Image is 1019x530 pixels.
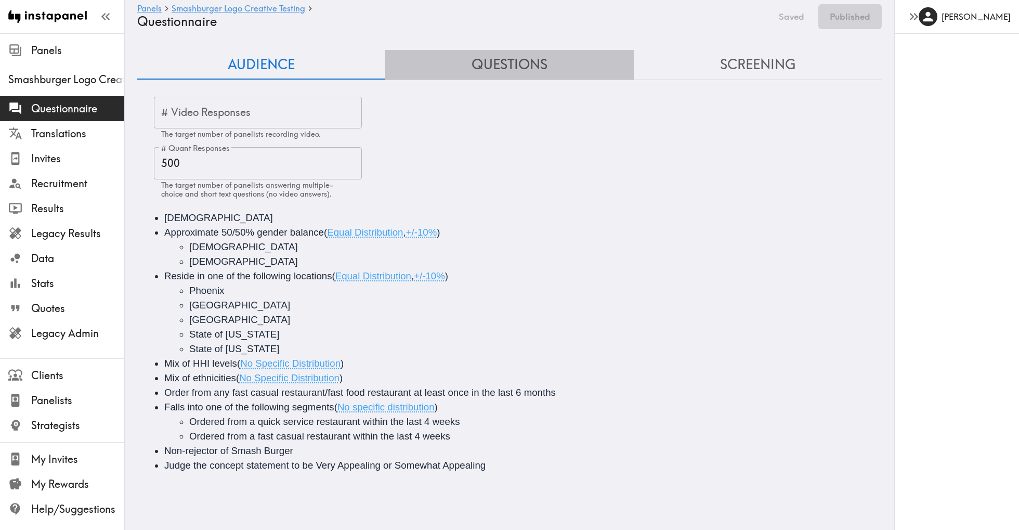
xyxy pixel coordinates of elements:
span: Stats [31,276,124,291]
span: Falls into one of the following segments [164,402,334,412]
span: ) [435,402,438,412]
span: No Specific Distribution [240,358,341,369]
span: ) [445,270,448,281]
h6: [PERSON_NAME] [942,11,1011,22]
span: Equal Distribution [335,270,411,281]
span: ) [437,227,440,238]
span: ) [341,358,344,369]
span: Help/Suggestions [31,502,124,516]
span: My Invites [31,452,124,467]
label: # Quant Responses [161,143,230,154]
span: [DEMOGRAPHIC_DATA] [189,241,298,252]
div: Audience [137,198,882,485]
span: ) [339,372,343,383]
span: ( [236,372,239,383]
span: Phoenix [189,285,224,296]
span: Quotes [31,301,124,316]
span: Invites [31,151,124,166]
div: Questionnaire Audience/Questions/Screening Tab Navigation [137,50,882,80]
span: Smashburger Logo Creative Testing [8,72,124,87]
span: Legacy Admin [31,326,124,341]
span: Strategists [31,418,124,433]
span: Ordered from a quick service restaurant within the last 4 weeks [189,416,460,427]
button: Questions [385,50,633,80]
span: Results [31,201,124,216]
span: The target number of panelists answering multiple-choice and short text questions (no video answe... [161,180,333,199]
span: Judge the concept statement to be Very Appealing or Somewhat Appealing [164,460,486,471]
span: Equal Distribution [327,227,403,238]
span: Clients [31,368,124,383]
span: My Rewards [31,477,124,492]
span: [GEOGRAPHIC_DATA] [189,314,290,325]
span: The target number of panelists recording video. [161,130,321,139]
button: Screening [634,50,882,80]
span: ( [334,402,337,412]
span: [DEMOGRAPHIC_DATA] [164,212,273,223]
span: Reside in one of the following locations [164,270,332,281]
span: Mix of ethnicities [164,372,236,383]
span: ( [237,358,240,369]
span: State of [US_STATE] [189,329,280,340]
span: [GEOGRAPHIC_DATA] [189,300,290,311]
span: Questionnaire [31,101,124,116]
h4: Questionnaire [137,14,765,29]
span: Order from any fast casual restaurant/fast food restaurant at least once in the last 6 months [164,387,556,398]
span: Mix of HHI levels [164,358,237,369]
span: ( [332,270,335,281]
span: Recruitment [31,176,124,191]
span: +/-10% [414,270,445,281]
span: Legacy Results [31,226,124,241]
span: ( [324,227,327,238]
span: Panels [31,43,124,58]
span: +/-10% [406,227,437,238]
span: Data [31,251,124,266]
span: Translations [31,126,124,141]
span: No specific distribution [337,402,435,412]
span: , [403,227,406,238]
span: , [411,270,414,281]
a: Smashburger Logo Creative Testing [172,4,305,14]
span: Panelists [31,393,124,408]
button: Audience [137,50,385,80]
a: Panels [137,4,162,14]
span: State of [US_STATE] [189,343,280,354]
span: Ordered from a fast casual restaurant within the last 4 weeks [189,431,450,442]
span: Non-rejector of Smash Burger [164,445,293,456]
span: [DEMOGRAPHIC_DATA] [189,256,298,267]
span: No Specific Distribution [239,372,339,383]
span: Approximate 50/50% gender balance [164,227,324,238]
